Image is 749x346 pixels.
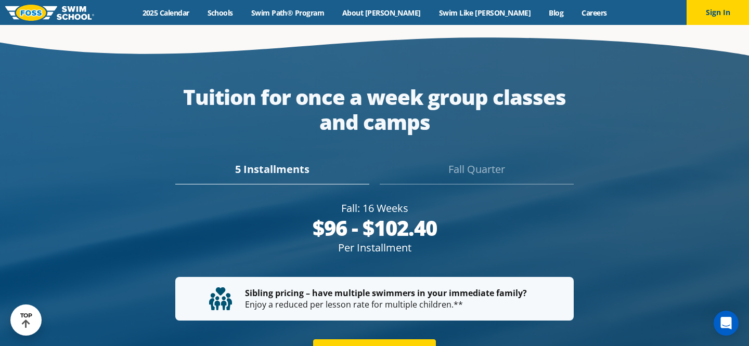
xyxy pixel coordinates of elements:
[380,162,574,184] div: Fall Quarter
[540,8,573,18] a: Blog
[242,8,333,18] a: Swim Path® Program
[175,85,574,135] div: Tuition for once a week group classes and camps
[175,241,574,255] div: Per Installment
[20,312,32,328] div: TOP
[209,287,540,311] p: Enjoy a reduced per lesson rate for multiple children.**
[198,8,242,18] a: Schools
[333,8,430,18] a: About [PERSON_NAME]
[5,5,94,21] img: FOSS Swim School Logo
[175,201,574,216] div: Fall: 16 Weeks
[209,287,232,310] img: tuition-family-children.svg
[175,162,369,184] div: 5 Installments
[573,8,616,18] a: Careers
[714,311,739,336] div: Open Intercom Messenger
[245,287,527,299] strong: Sibling pricing – have multiple swimmers in your immediate family?
[133,8,198,18] a: 2025 Calendar
[430,8,540,18] a: Swim Like [PERSON_NAME]
[175,216,574,241] div: $96 - $102.40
